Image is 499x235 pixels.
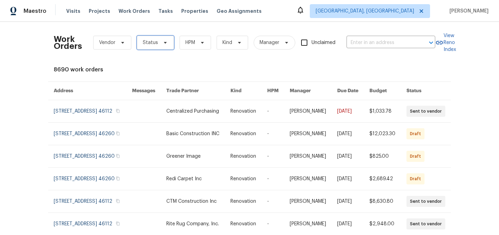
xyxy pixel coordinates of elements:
span: HPM [185,39,195,46]
td: [PERSON_NAME] [284,100,332,123]
th: Budget [364,82,401,100]
td: Redi Carpet Inc [161,168,225,190]
th: Messages [126,82,161,100]
span: Kind [222,39,232,46]
button: Copy Address [115,198,121,204]
td: - [262,168,284,190]
button: Copy Address [115,153,121,159]
th: Address [48,82,126,100]
td: [PERSON_NAME] [284,190,332,213]
span: Unclaimed [312,39,335,46]
td: - [262,123,284,145]
td: Renovation [225,123,262,145]
button: Copy Address [115,175,121,182]
span: Projects [89,8,110,15]
button: Copy Address [115,220,121,227]
th: Trade Partner [161,82,225,100]
span: Work Orders [119,8,150,15]
th: Manager [284,82,332,100]
button: Copy Address [115,108,121,114]
td: [PERSON_NAME] [284,168,332,190]
span: Status [143,39,158,46]
td: Renovation [225,190,262,213]
span: Properties [181,8,208,15]
td: Renovation [225,168,262,190]
span: Geo Assignments [217,8,262,15]
span: Tasks [158,9,173,14]
th: HPM [262,82,284,100]
button: Copy Address [115,130,121,137]
span: Visits [66,8,80,15]
h2: Work Orders [54,36,82,50]
td: - [262,190,284,213]
span: [GEOGRAPHIC_DATA], [GEOGRAPHIC_DATA] [316,8,414,15]
td: CTM Construction Inc [161,190,225,213]
td: - [262,100,284,123]
input: Enter in an address [347,37,416,48]
td: Renovation [225,145,262,168]
td: [PERSON_NAME] [284,145,332,168]
div: 8690 work orders [54,66,445,73]
td: Centralized Purchasing [161,100,225,123]
td: - [262,145,284,168]
td: Basic Construction INC [161,123,225,145]
a: View Reno Index [435,32,456,53]
td: Greener Image [161,145,225,168]
button: Open [426,38,436,47]
th: Status [401,82,451,100]
td: [PERSON_NAME] [284,123,332,145]
span: Vendor [99,39,115,46]
td: Renovation [225,100,262,123]
th: Due Date [332,82,364,100]
span: Manager [260,39,279,46]
span: Maestro [24,8,46,15]
span: [PERSON_NAME] [447,8,489,15]
th: Kind [225,82,262,100]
